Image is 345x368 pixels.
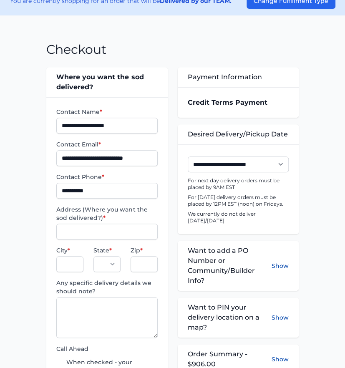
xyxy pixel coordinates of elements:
[188,194,289,207] p: For [DATE] delivery orders must be placed by 12PM EST (noon) on Fridays.
[56,345,157,353] label: Call Ahead
[178,67,299,87] div: Payment Information
[272,246,289,286] button: Show
[188,246,272,286] span: Want to add a PO Number or Community/Builder Info?
[272,302,289,333] button: Show
[46,42,106,57] h1: Checkout
[46,67,167,97] div: Where you want the sod delivered?
[56,173,157,181] label: Contact Phone
[188,302,272,333] span: Want to PIN your delivery location on a map?
[178,124,299,144] div: Desired Delivery/Pickup Date
[93,246,121,255] label: State
[188,98,267,106] strong: Credit Terms Payment
[272,355,289,363] button: Show
[188,177,289,191] p: For next day delivery orders must be placed by 9AM EST
[56,246,83,255] label: City
[56,205,157,222] label: Address (Where you want the sod delivered?)
[188,211,289,224] p: We currently do not deliver [DATE]/[DATE]
[56,140,157,149] label: Contact Email
[56,279,157,295] label: Any specific delivery details we should note?
[56,108,157,116] label: Contact Name
[131,246,158,255] label: Zip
